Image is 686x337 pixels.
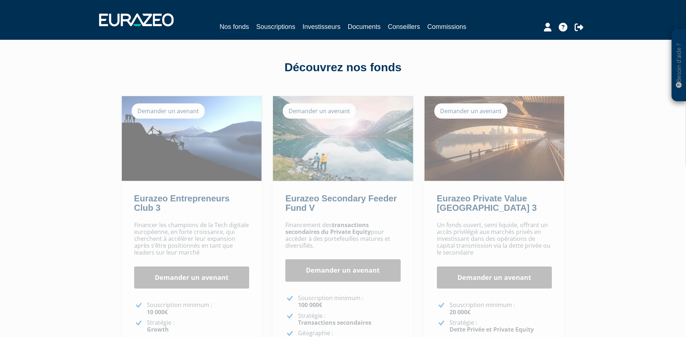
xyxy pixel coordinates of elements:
a: Eurazeo Entrepreneurs Club 3 [134,193,230,213]
a: Demander un avenant [134,266,250,289]
p: Financer les champions de la Tech digitale européenne, en forte croissance, qui cherchent à accél... [134,222,250,256]
p: Stratégie : [298,312,401,326]
div: Découvrez nos fonds [137,59,549,76]
img: Eurazeo Entrepreneurs Club 3 [122,96,262,181]
p: Souscription minimum : [449,302,552,315]
strong: 20 000€ [449,308,470,316]
div: Demander un avenant [283,103,356,119]
img: 1732889491-logotype_eurazeo_blanc_rvb.png [99,13,174,26]
p: Souscription minimum : [147,302,250,315]
img: Eurazeo Private Value Europe 3 [425,96,564,181]
p: Stratégie : [449,319,552,333]
a: Demander un avenant [437,266,552,289]
strong: transactions secondaires du Private Equity [285,221,371,236]
strong: 10 000€ [147,308,168,316]
a: Commissions [427,22,466,32]
a: Souscriptions [256,22,295,32]
strong: 100 000€ [298,301,322,309]
strong: Growth [147,325,169,333]
strong: Transactions secondaires [298,319,371,327]
p: Besoin d'aide ? [675,33,683,98]
div: Demander un avenant [132,103,205,119]
a: Eurazeo Secondary Feeder Fund V [285,193,397,213]
p: Un fonds ouvert, semi liquide, offrant un accès privilégié aux marchés privés en investissant dan... [437,222,552,256]
a: Conseillers [388,22,420,32]
p: Financement des pour accéder à des portefeuilles matures et diversifiés. [285,222,401,249]
p: Stratégie : [147,319,250,333]
a: Documents [348,22,381,32]
a: Demander un avenant [285,259,401,282]
p: Souscription minimum : [298,295,401,308]
strong: Dette Privée et Private Equity [449,325,534,333]
div: Demander un avenant [434,103,507,119]
a: Nos fonds [220,22,249,33]
a: Investisseurs [302,22,340,32]
img: Eurazeo Secondary Feeder Fund V [273,96,413,181]
a: Eurazeo Private Value [GEOGRAPHIC_DATA] 3 [437,193,537,213]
